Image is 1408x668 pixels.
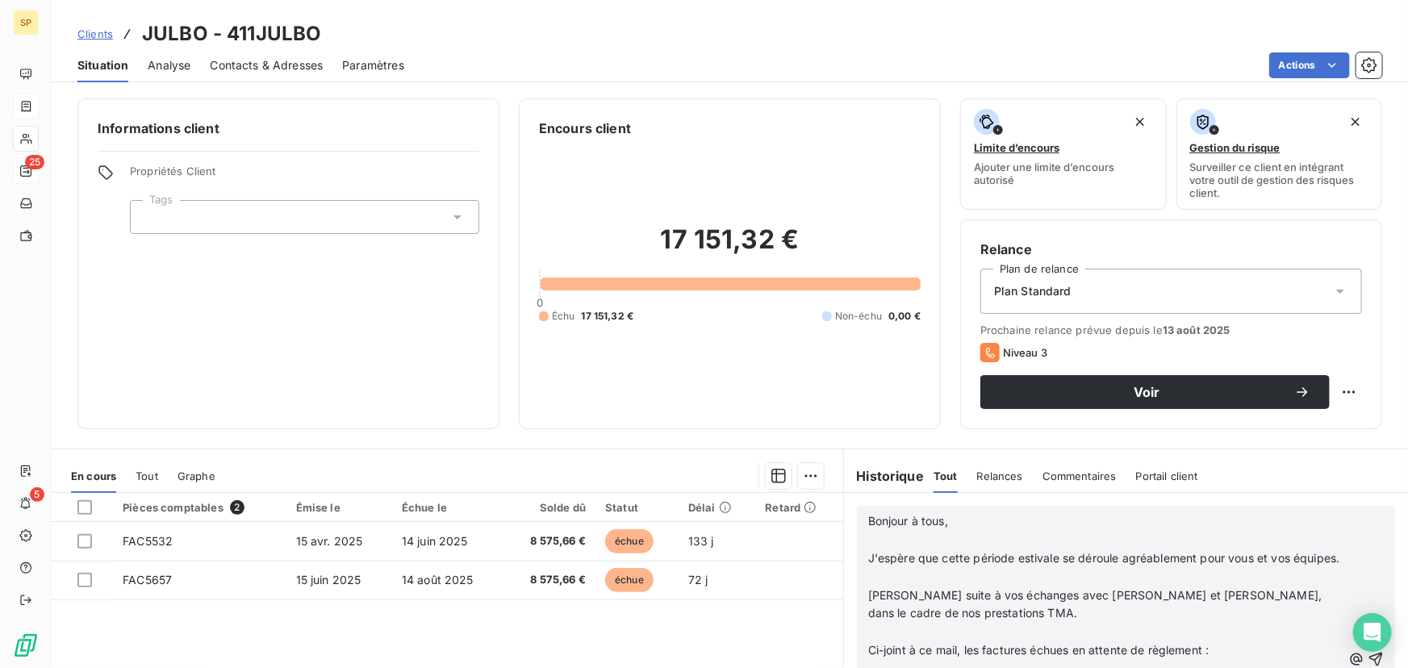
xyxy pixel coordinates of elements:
img: Logo LeanPay [13,633,39,658]
span: Plan Standard [994,283,1072,299]
span: Surveiller ce client en intégrant votre outil de gestion des risques client. [1190,161,1369,199]
div: Statut [605,501,669,514]
span: J'espère que cette période estivale se déroule agréablement pour vous et vos équipes. [868,551,1340,565]
div: Émise le [296,501,382,514]
span: Situation [77,57,128,73]
span: échue [605,568,654,592]
span: Tout [934,470,958,482]
h6: Informations client [98,119,479,138]
span: 14 juin 2025 [402,534,468,548]
span: Graphe [178,470,215,482]
span: Échu [552,309,575,324]
span: 25 [25,155,44,169]
span: 8 575,66 € [513,572,586,588]
span: Analyse [148,57,190,73]
span: 8 575,66 € [513,533,586,549]
span: Prochaine relance prévue depuis le [980,324,1362,336]
span: Voir [1000,386,1294,399]
span: Limite d’encours [974,141,1059,154]
span: Bonjour à tous, [868,514,948,528]
span: Clients [77,27,113,40]
div: Open Intercom Messenger [1353,613,1392,652]
div: SP [13,10,39,35]
h6: Historique [844,466,925,486]
h6: Relance [980,240,1362,259]
span: 5 [30,487,44,502]
a: 25 [13,158,38,184]
button: Limite d’encoursAjouter une limite d’encours autorisé [960,98,1167,210]
span: FAC5657 [123,573,172,587]
span: Commentaires [1042,470,1117,482]
div: Pièces comptables [123,500,276,515]
h6: Encours client [539,119,631,138]
span: Non-échu [835,309,882,324]
span: En cours [71,470,116,482]
span: 13 août 2025 [1163,324,1230,336]
span: 0,00 € [888,309,921,324]
span: 14 août 2025 [402,573,474,587]
span: Niveau 3 [1003,346,1047,359]
span: 15 avr. 2025 [296,534,363,548]
a: Clients [77,26,113,42]
span: 2 [230,500,244,515]
button: Actions [1269,52,1350,78]
div: Retard [766,501,834,514]
span: [PERSON_NAME] suite à vos échanges avec [PERSON_NAME] et [PERSON_NAME], dans le cadre de nos pres... [868,588,1326,620]
span: 72 j [688,573,708,587]
h2: 17 151,32 € [539,223,921,272]
span: 0 [537,296,543,309]
span: Propriétés Client [130,165,479,187]
span: Paramètres [342,57,404,73]
span: Relances [977,470,1023,482]
input: Ajouter une valeur [144,210,157,224]
div: Délai [688,501,746,514]
span: échue [605,529,654,553]
span: FAC5532 [123,534,173,548]
span: Ajouter une limite d’encours autorisé [974,161,1153,186]
span: Portail client [1136,470,1198,482]
button: Gestion du risqueSurveiller ce client en intégrant votre outil de gestion des risques client. [1176,98,1383,210]
div: Solde dû [513,501,586,514]
span: Gestion du risque [1190,141,1281,154]
div: Échue le [402,501,495,514]
span: Contacts & Adresses [210,57,323,73]
span: 133 j [688,534,714,548]
button: Voir [980,375,1330,409]
span: 17 151,32 € [582,309,634,324]
span: Tout [136,470,158,482]
span: Ci-joint à ce mail, les factures échues en attente de règlement : [868,643,1210,657]
h3: JULBO - 411JULBO [142,19,321,48]
span: 15 juin 2025 [296,573,361,587]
